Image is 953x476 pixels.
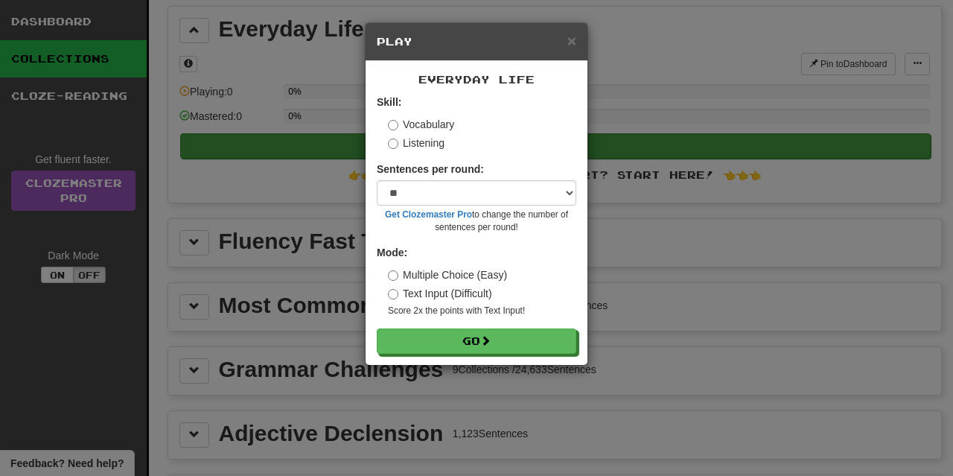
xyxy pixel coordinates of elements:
[377,329,576,354] button: Go
[377,34,576,49] h5: Play
[388,286,492,301] label: Text Input (Difficult)
[377,162,484,177] label: Sentences per round:
[385,209,472,220] a: Get Clozemaster Pro
[388,289,398,299] input: Text Input (Difficult)
[388,267,507,282] label: Multiple Choice (Easy)
[418,73,535,86] span: Everyday Life
[377,96,401,108] strong: Skill:
[388,305,576,317] small: Score 2x the points with Text Input !
[567,33,576,48] button: Close
[388,120,398,130] input: Vocabulary
[377,209,576,234] small: to change the number of sentences per round!
[567,32,576,49] span: ×
[388,117,454,132] label: Vocabulary
[377,247,407,258] strong: Mode:
[388,270,398,281] input: Multiple Choice (Easy)
[388,139,398,149] input: Listening
[388,136,444,150] label: Listening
